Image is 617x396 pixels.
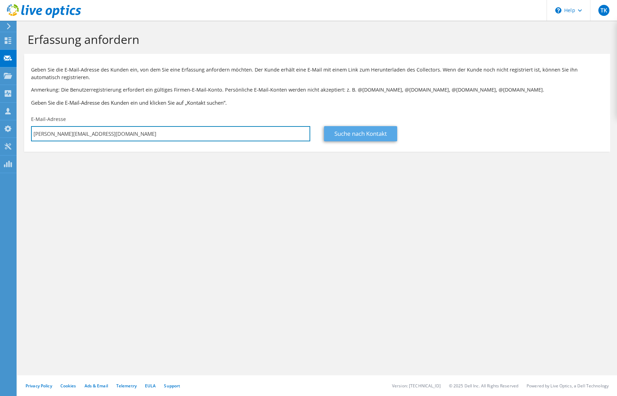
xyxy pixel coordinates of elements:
[598,5,609,16] span: TK
[28,32,603,47] h1: Erfassung anfordern
[324,126,397,141] a: Suche nach Kontakt
[60,383,76,389] a: Cookies
[31,86,603,94] p: Anmerkung: Die Benutzerregistrierung erfordert ein gültiges Firmen-E-Mail-Konto. Persönliche E-Ma...
[555,7,561,13] svg: \n
[116,383,137,389] a: Telemetry
[31,116,66,123] label: E-Mail-Adresse
[31,66,603,81] p: Geben Sie die E-Mail-Adresse des Kunden ein, von dem Sie eine Erfassung anfordern möchten. Der Ku...
[145,383,156,389] a: EULA
[85,383,108,389] a: Ads & Email
[31,99,603,106] h3: Geben Sie die E-Mail-Adresse des Kunden ein und klicken Sie auf „Kontakt suchen“.
[527,383,609,389] li: Powered by Live Optics, a Dell Technology
[164,383,180,389] a: Support
[449,383,518,389] li: © 2025 Dell Inc. All Rights Reserved
[392,383,441,389] li: Version: [TECHNICAL_ID]
[26,383,52,389] a: Privacy Policy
